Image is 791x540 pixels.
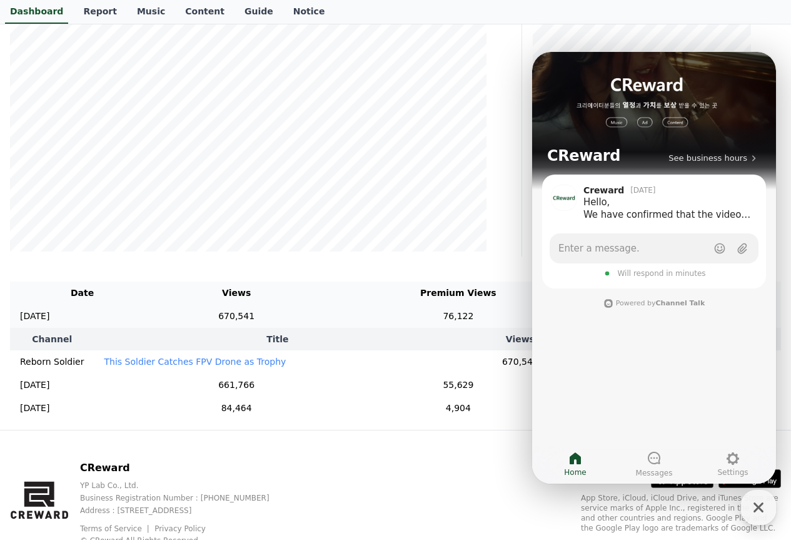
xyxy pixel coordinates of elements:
th: Title [94,328,461,350]
td: 55,629 [318,374,598,397]
td: 670,541 [154,305,318,328]
p: CReward [80,461,290,476]
button: This Soldier Catches FPV Drone as Trophy [104,355,286,368]
td: 670,541 [461,350,579,374]
a: Terms of Service [80,524,151,533]
p: Business Registration Number : [PHONE_NUMBER] [80,493,290,503]
td: 661,766 [154,374,318,397]
th: Date [10,282,154,305]
td: 84,464 [154,397,318,420]
p: [DATE] [20,379,49,392]
p: Address : [STREET_ADDRESS] [80,506,290,516]
p: YP Lab Co., Ltd. [80,481,290,491]
a: Privacy Policy [154,524,206,533]
iframe: Channel chat [532,52,776,484]
td: Reborn Soldier [10,350,94,374]
p: [DATE] [20,402,49,415]
p: [DATE] [20,310,49,323]
td: 76,122 [318,305,598,328]
th: Views [461,328,579,350]
td: 4,904 [318,397,598,420]
th: Views [154,282,318,305]
th: Premium Views [318,282,598,305]
th: Channel [10,328,94,350]
p: App Store, iCloud, iCloud Drive, and iTunes Store are service marks of Apple Inc., registered in ... [581,493,781,533]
